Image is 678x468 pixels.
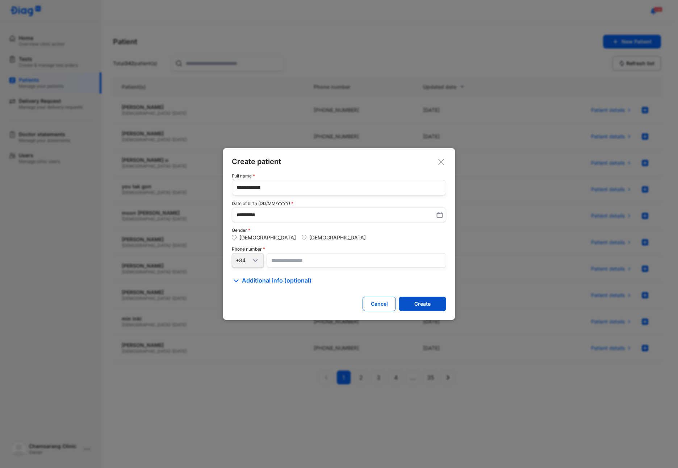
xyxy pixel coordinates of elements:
div: Date of birth (DD/MM/YYYY) [232,201,446,206]
button: Create [399,297,446,311]
span: Additional info (optional) [242,276,311,285]
div: Create patient [232,157,446,166]
div: Phone number [232,247,446,252]
div: Gender [232,228,446,233]
div: +84 [236,257,251,264]
div: Create [414,301,431,307]
div: Full name [232,174,446,179]
label: [DEMOGRAPHIC_DATA] [309,234,366,241]
button: Cancel [363,297,396,311]
label: [DEMOGRAPHIC_DATA] [239,234,296,241]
